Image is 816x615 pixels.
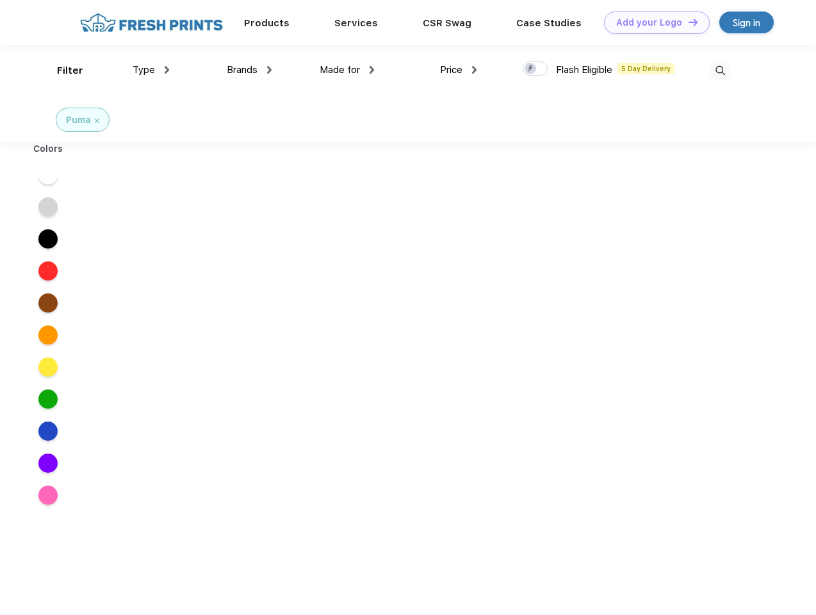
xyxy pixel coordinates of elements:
[133,64,155,76] span: Type
[689,19,698,26] img: DT
[267,66,272,74] img: dropdown.png
[320,64,360,76] span: Made for
[244,17,290,29] a: Products
[710,60,731,81] img: desktop_search.svg
[616,17,682,28] div: Add your Logo
[66,113,91,127] div: Puma
[472,66,477,74] img: dropdown.png
[334,17,378,29] a: Services
[57,63,83,78] div: Filter
[733,15,760,30] div: Sign in
[719,12,774,33] a: Sign in
[24,142,73,156] div: Colors
[423,17,471,29] a: CSR Swag
[370,66,374,74] img: dropdown.png
[440,64,462,76] span: Price
[617,63,674,74] span: 5 Day Delivery
[227,64,257,76] span: Brands
[95,119,99,123] img: filter_cancel.svg
[76,12,227,34] img: fo%20logo%202.webp
[556,64,612,76] span: Flash Eligible
[165,66,169,74] img: dropdown.png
